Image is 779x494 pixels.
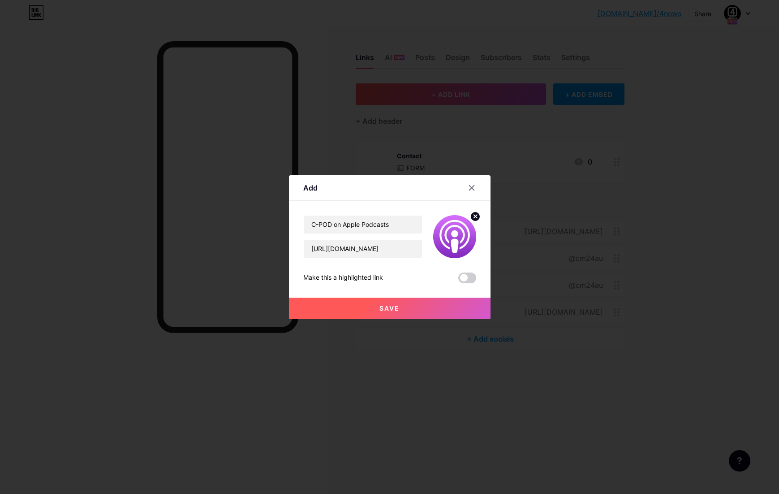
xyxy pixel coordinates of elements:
[304,240,422,258] input: URL
[304,216,422,234] input: Title
[303,182,318,193] div: Add
[379,304,400,312] span: Save
[289,298,491,319] button: Save
[303,273,383,283] div: Make this a highlighted link
[433,215,476,258] img: link_thumbnail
